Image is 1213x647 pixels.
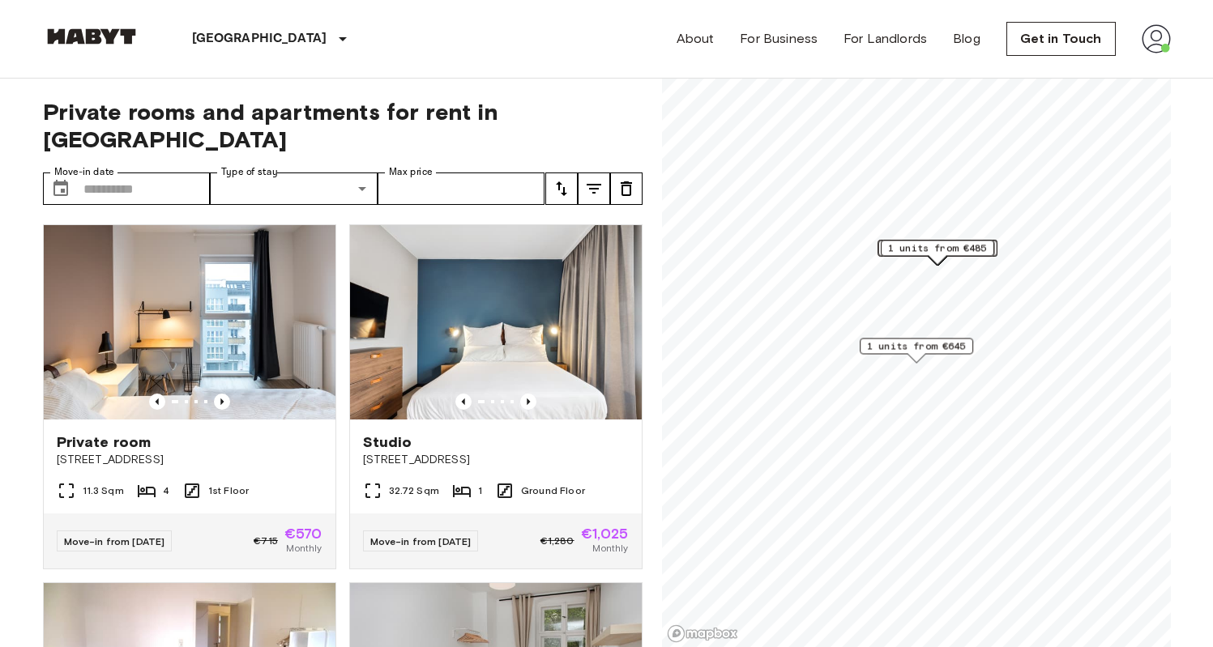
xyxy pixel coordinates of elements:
[208,483,249,498] span: 1st Floor
[363,432,412,452] span: Studio
[286,541,322,555] span: Monthly
[610,172,643,205] button: tune
[43,98,643,153] span: Private rooms and apartments for rent in [GEOGRAPHIC_DATA]
[54,165,114,179] label: Move-in date
[57,432,152,452] span: Private room
[520,394,536,410] button: Previous image
[1142,24,1171,53] img: avatar
[45,172,77,205] button: Choose date
[878,240,997,266] div: Map marker
[44,225,335,419] img: Marketing picture of unit DE-01-12-003-01Q
[370,535,472,547] span: Move-in from [DATE]
[478,483,482,498] span: 1
[43,224,336,569] a: Marketing picture of unit DE-01-12-003-01QPrevious imagePrevious imagePrivate room[STREET_ADDRESS...
[881,240,994,266] div: Map marker
[953,29,980,49] a: Blog
[192,29,327,49] p: [GEOGRAPHIC_DATA]
[867,339,966,354] span: 1 units from €645
[540,534,574,548] span: €1,280
[844,29,927,49] a: For Landlords
[214,394,230,410] button: Previous image
[667,624,738,643] a: Mapbox logo
[581,526,629,541] span: €1,025
[149,394,165,410] button: Previous image
[349,224,643,569] a: Marketing picture of unit DE-01-481-006-01Previous imagePrevious imageStudio[STREET_ADDRESS]32.72...
[350,225,642,419] img: Marketing picture of unit DE-01-481-006-01
[677,29,715,49] a: About
[57,452,322,468] span: [STREET_ADDRESS]
[521,483,585,498] span: Ground Floor
[455,394,472,410] button: Previous image
[389,165,433,179] label: Max price
[592,541,628,555] span: Monthly
[1006,22,1116,56] a: Get in Touch
[740,29,818,49] a: For Business
[43,28,140,45] img: Habyt
[363,452,629,468] span: [STREET_ADDRESS]
[389,483,439,498] span: 32.72 Sqm
[880,240,993,265] div: Map marker
[887,240,986,255] span: 1 units from €485
[163,483,169,498] span: 4
[83,483,124,498] span: 11.3 Sqm
[860,338,973,364] div: Map marker
[878,240,997,265] div: Map marker
[64,535,165,547] span: Move-in from [DATE]
[254,534,278,548] span: €715
[221,165,278,179] label: Type of stay
[284,526,322,541] span: €570
[578,172,610,205] button: tune
[545,172,578,205] button: tune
